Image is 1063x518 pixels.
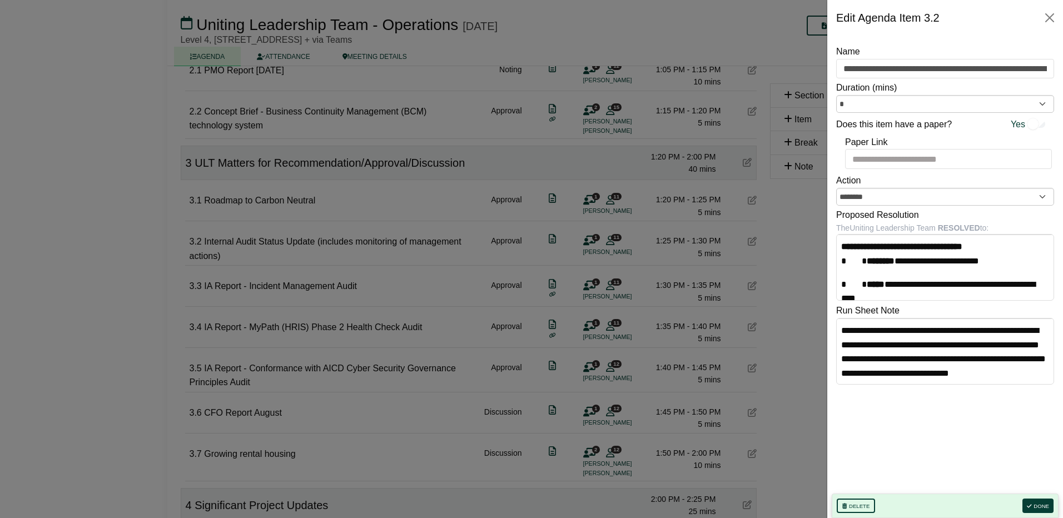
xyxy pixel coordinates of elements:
[837,499,875,513] button: Delete
[836,208,919,222] label: Proposed Resolution
[1011,117,1025,132] span: Yes
[836,222,1054,234] div: The Uniting Leadership Team to:
[836,9,940,27] div: Edit Agenda Item 3.2
[836,303,900,318] label: Run Sheet Note
[836,117,952,132] label: Does this item have a paper?
[938,223,980,232] b: RESOLVED
[1022,499,1054,513] button: Done
[836,81,897,95] label: Duration (mins)
[845,135,888,150] label: Paper Link
[836,44,860,59] label: Name
[1041,9,1059,27] button: Close
[836,173,861,188] label: Action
